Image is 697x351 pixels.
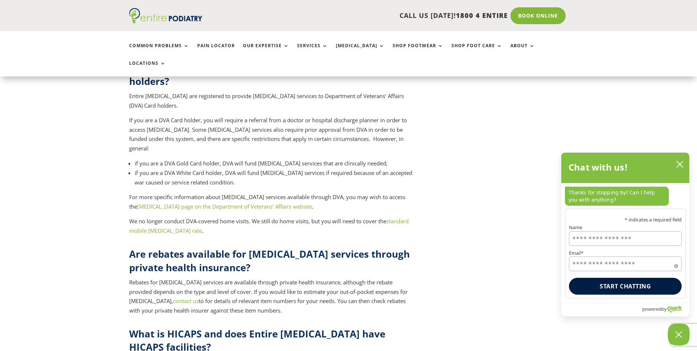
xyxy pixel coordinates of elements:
[336,43,385,59] a: [MEDICAL_DATA]
[135,158,414,168] li: if you are a DVA Gold Card holder, DVA will fund [MEDICAL_DATA] services that are clinically needed;
[129,247,410,274] strong: Are rebates available for [MEDICAL_DATA] services through private health insurance?
[129,217,409,234] a: standard mobile [MEDICAL_DATA] rate
[129,43,189,59] a: Common Problems
[510,7,566,24] a: Book Online
[135,168,414,187] li: if you are a DVA White Card holder, DVA will fund [MEDICAL_DATA] services if required because of ...
[297,43,328,59] a: Services
[569,225,682,230] label: Name
[197,43,235,59] a: Pain Locator
[129,278,414,315] p: Rebates for [MEDICAL_DATA] services are available through private health insurance, although the ...
[129,193,414,217] p: For more specific information about [MEDICAL_DATA] services available through DVA, you may wish t...
[393,43,443,59] a: Shop Footwear
[569,257,682,271] input: Email
[129,116,414,158] p: If you are a DVA Card holder, you will require a referral from a doctor or hospital discharge pla...
[129,61,166,76] a: Locations
[565,187,669,206] p: Thanks for stopping by! Can I help you with anything?
[173,297,199,305] a: contact us
[674,263,678,266] span: Required field
[642,305,661,314] span: powered
[668,324,690,346] button: Close Chatbox
[561,183,689,209] div: chat
[569,278,682,295] button: Start chatting
[510,43,535,59] a: About
[129,61,394,87] strong: Do Entire [MEDICAL_DATA] provide services to DVA Card holders?
[129,217,414,235] p: We no longer conduct DVA-covered home visits. We still do home visits, but you will need to cover...
[137,203,312,210] a: [MEDICAL_DATA] page on the Department of Veterans’ Affairs website
[569,160,628,175] h2: Chat with us!
[662,305,667,314] span: by
[561,152,690,317] div: olark chatbox
[674,159,686,170] button: close chatbox
[231,11,508,20] p: CALL US [DATE]!
[569,217,682,222] p: * indicates a required field
[451,43,502,59] a: Shop Foot Care
[129,92,414,116] p: Entire [MEDICAL_DATA] are registered to provide [MEDICAL_DATA] services to Department of Veterans...
[569,231,682,246] input: Name
[243,43,289,59] a: Our Expertise
[456,11,508,20] span: 1800 4 ENTIRE
[129,8,202,23] img: logo (1)
[569,251,682,255] label: Email*
[129,18,202,25] a: Entire Podiatry
[642,303,689,316] a: Powered by Olark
